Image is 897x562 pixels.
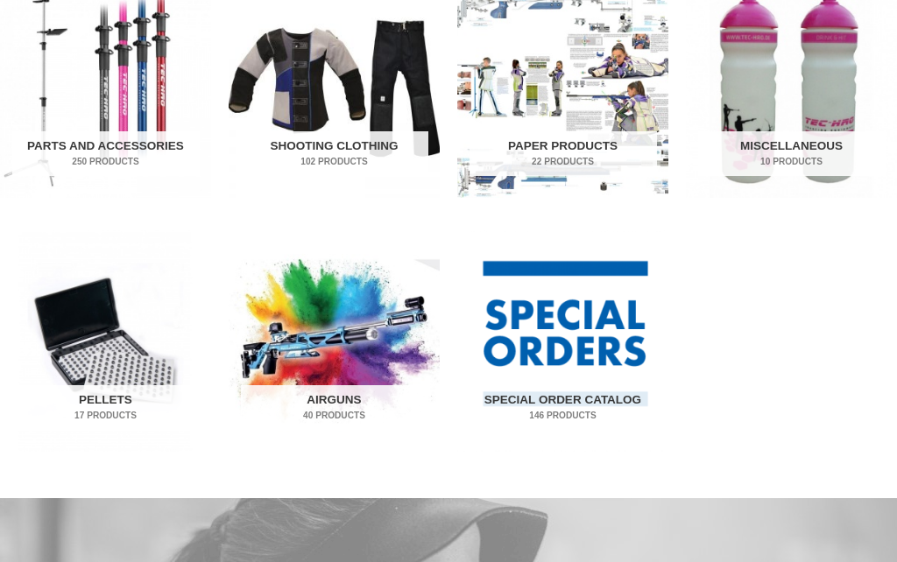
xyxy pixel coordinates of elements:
mark: 40 Products [241,409,428,422]
a: Visit product category Special Order Catalog [457,230,668,452]
h2: Airguns [241,385,428,431]
mark: 22 Products [470,155,657,168]
mark: 10 Products [698,155,886,168]
mark: 250 Products [12,155,200,168]
h2: Pellets [12,385,200,431]
mark: 146 Products [470,409,657,422]
mark: 102 Products [241,155,428,168]
mark: 17 Products [12,409,200,422]
h2: Parts and Accessories [12,131,200,177]
img: Special Order Catalog [457,230,668,452]
h2: Miscellaneous [698,131,886,177]
h2: Paper Products [470,131,657,177]
h2: Special Order Catalog [470,385,657,431]
img: Airguns [229,230,440,452]
a: Visit product category Airguns [229,230,440,452]
h2: Shooting Clothing [241,131,428,177]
